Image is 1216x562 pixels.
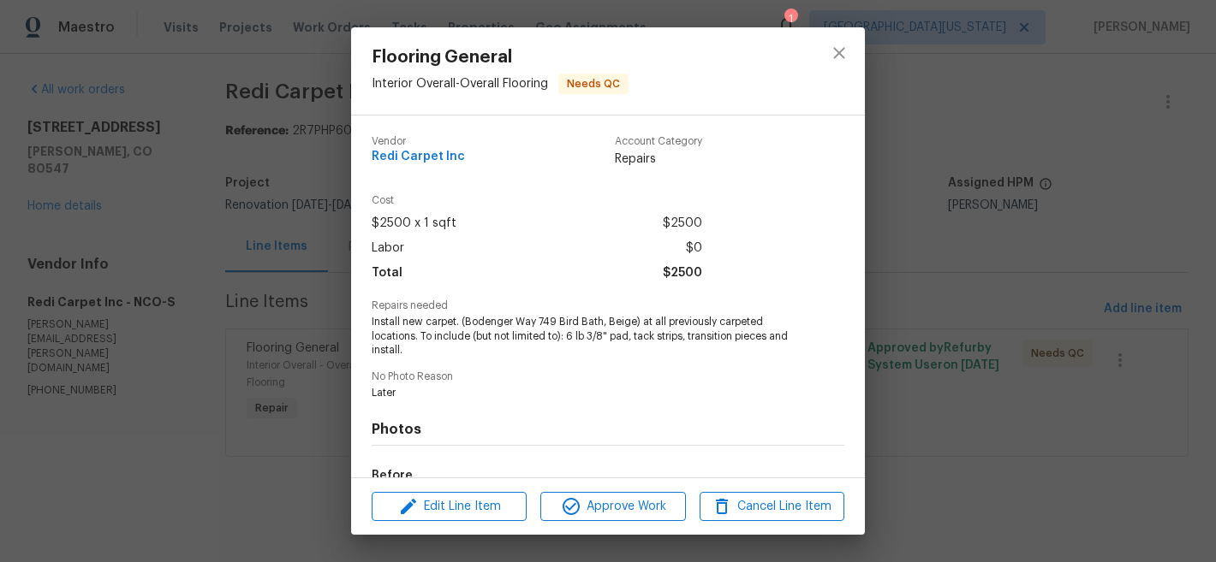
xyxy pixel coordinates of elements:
[372,211,456,236] span: $2500 x 1 sqft
[372,78,548,90] span: Interior Overall - Overall Flooring
[372,195,702,206] span: Cost
[372,261,402,286] span: Total
[372,386,797,400] span: Later
[615,151,702,168] span: Repairs
[663,261,702,286] span: $2500
[372,136,465,147] span: Vendor
[615,136,702,147] span: Account Category
[705,496,839,518] span: Cancel Line Item
[545,496,680,518] span: Approve Work
[663,211,702,236] span: $2500
[372,151,465,163] span: Redi Carpet Inc
[686,236,702,261] span: $0
[372,300,844,311] span: Repairs needed
[372,470,413,482] h5: Before
[372,371,844,382] span: No Photo Reason
[372,421,844,438] h4: Photos
[372,315,797,358] span: Install new carpet. (Bodenger Way 749 Bird Bath, Beige) at all previously carpeted locations. To ...
[372,236,404,261] span: Labor
[372,48,629,67] span: Flooring General
[819,33,860,74] button: close
[372,492,527,522] button: Edit Line Item
[560,75,627,92] span: Needs QC
[540,492,685,522] button: Approve Work
[784,10,796,27] div: 1
[700,492,844,522] button: Cancel Line Item
[377,496,522,518] span: Edit Line Item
